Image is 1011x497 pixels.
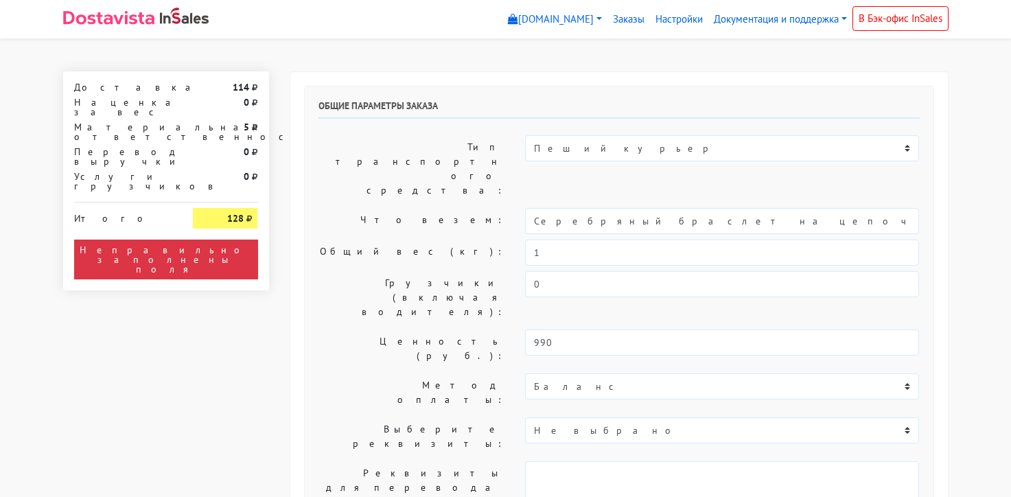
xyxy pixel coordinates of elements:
strong: 5 [244,121,249,133]
a: Настройки [650,6,708,33]
a: [DOMAIN_NAME] [502,6,607,33]
div: Наценка за вес [64,97,183,117]
strong: 0 [244,170,249,183]
div: Услуги грузчиков [64,172,183,191]
div: Неправильно заполнены поля [74,240,258,279]
strong: 128 [227,212,244,224]
img: Dostavista - срочная курьерская служба доставки [63,11,154,25]
div: Доставка [64,82,183,92]
label: Выберите реквизиты: [308,417,515,456]
h6: Общие параметры заказа [318,100,920,119]
strong: 0 [244,146,249,158]
label: Общий вес (кг): [308,240,515,266]
a: В Бэк-офис InSales [852,6,949,31]
label: Что везем: [308,208,515,234]
label: Тип транспортного средства: [308,135,515,203]
label: Ценность (руб.): [308,330,515,368]
div: Итого [74,208,173,223]
strong: 114 [233,81,249,93]
img: InSales [160,8,209,24]
div: Перевод выручки [64,147,183,166]
label: Грузчики (включая водителя): [308,271,515,324]
div: Материальная ответственность [64,122,183,141]
label: Метод оплаты: [308,373,515,412]
a: Заказы [607,6,650,33]
strong: 0 [244,96,249,108]
a: Документация и поддержка [708,6,852,33]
